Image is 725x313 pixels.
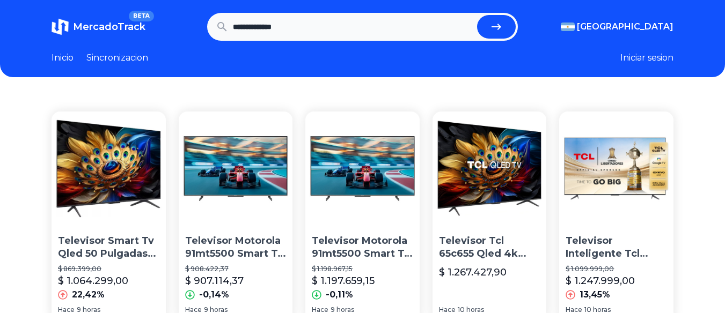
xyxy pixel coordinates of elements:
p: $ 1.198.967,15 [312,265,413,273]
span: BETA [129,11,154,21]
img: Televisor Smart Tv Qled 50 Pulgadas 4k Uhd Tcl 50c655-f Goog [52,111,166,226]
a: MercadoTrackBETA [52,18,145,35]
button: Iniciar sesion [620,51,673,64]
span: MercadoTrack [73,21,145,33]
p: $ 908.422,37 [185,265,287,273]
p: $ 869.399,00 [58,265,159,273]
a: Inicio [52,51,74,64]
p: $ 1.247.999,00 [566,273,635,288]
img: Televisor Motorola 91mt5500 Smart Tv Qled 55 Fhd 4k [179,111,293,226]
span: [GEOGRAPHIC_DATA] [577,20,673,33]
p: $ 1.197.659,15 [312,273,375,288]
p: Televisor Motorola 91mt5500 Smart Tv Qled 55 Fhd 4k [185,234,287,261]
img: MercadoTrack [52,18,69,35]
p: Televisor Motorola 91mt5500 Smart Tv Qled 55 Fhd 4k [312,234,413,261]
p: -0,11% [326,288,353,301]
img: Televisor Motorola 91mt5500 Smart Tv Qled 55 Fhd 4k [305,111,420,226]
button: [GEOGRAPHIC_DATA] [561,20,673,33]
p: Televisor Smart Tv Qled 50 Pulgadas 4k Uhd Tcl 50c655-f Goog [58,234,159,261]
p: Televisor Tcl 65c655 Qled 4k Plomo Smart Google Tv [439,234,540,261]
img: Televisor Inteligente Tcl Qled 65 C655 4k Uhd Google Tv Dolby Vision [559,111,673,226]
img: Televisor Tcl 65c655 Qled 4k Plomo Smart Google Tv [433,111,547,226]
img: Argentina [561,23,575,31]
p: Televisor Inteligente Tcl Qled 65 C655 4k Uhd Google Tv Dolby Vision [566,234,667,261]
p: $ 907.114,37 [185,273,244,288]
p: $ 1.099.999,00 [566,265,667,273]
p: -0,14% [199,288,229,301]
p: $ 1.267.427,90 [439,265,507,280]
p: 22,42% [72,288,105,301]
p: $ 1.064.299,00 [58,273,128,288]
p: 13,45% [580,288,610,301]
a: Sincronizacion [86,51,148,64]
